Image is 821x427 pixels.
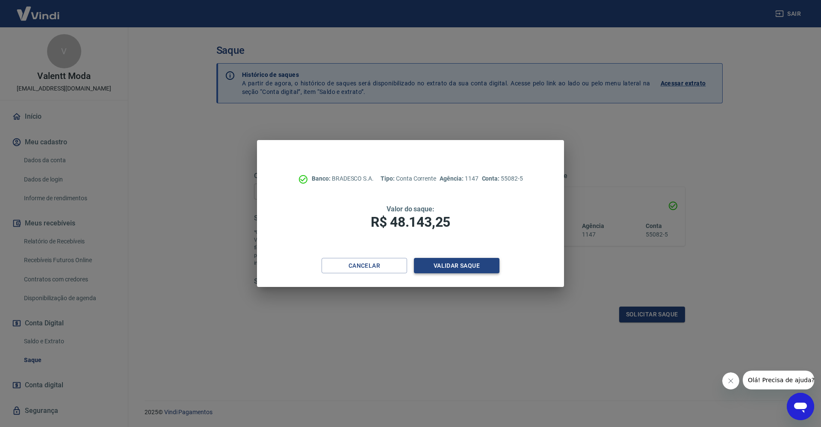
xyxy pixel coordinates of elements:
[312,174,374,183] p: BRADESCO S.A.
[322,258,407,274] button: Cancelar
[787,393,814,420] iframe: Botão para abrir a janela de mensagens
[440,174,478,183] p: 1147
[381,174,436,183] p: Conta Corrente
[482,175,501,182] span: Conta:
[743,371,814,389] iframe: Mensagem da empresa
[414,258,499,274] button: Validar saque
[5,6,72,13] span: Olá! Precisa de ajuda?
[722,372,739,389] iframe: Fechar mensagem
[387,205,434,213] span: Valor do saque:
[312,175,332,182] span: Banco:
[381,175,396,182] span: Tipo:
[440,175,465,182] span: Agência:
[482,174,523,183] p: 55082-5
[371,214,450,230] span: R$ 48.143,25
